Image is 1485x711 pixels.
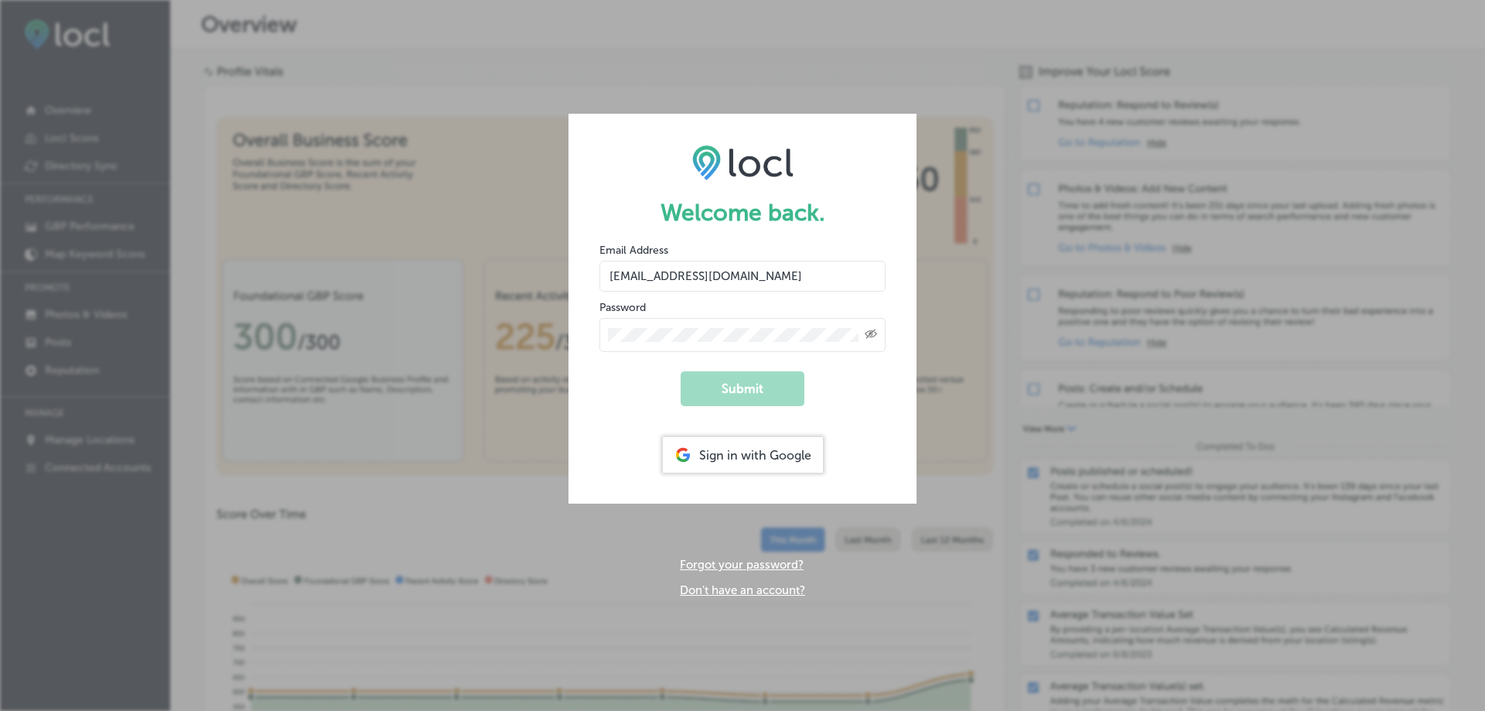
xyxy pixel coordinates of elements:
[599,244,668,257] label: Email Address
[599,301,646,314] label: Password
[663,437,823,473] div: Sign in with Google
[865,328,877,342] span: Toggle password visibility
[680,558,804,572] a: Forgot your password?
[680,583,805,597] a: Don't have an account?
[599,199,886,227] h1: Welcome back.
[692,145,794,180] img: LOCL logo
[681,371,804,406] button: Submit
